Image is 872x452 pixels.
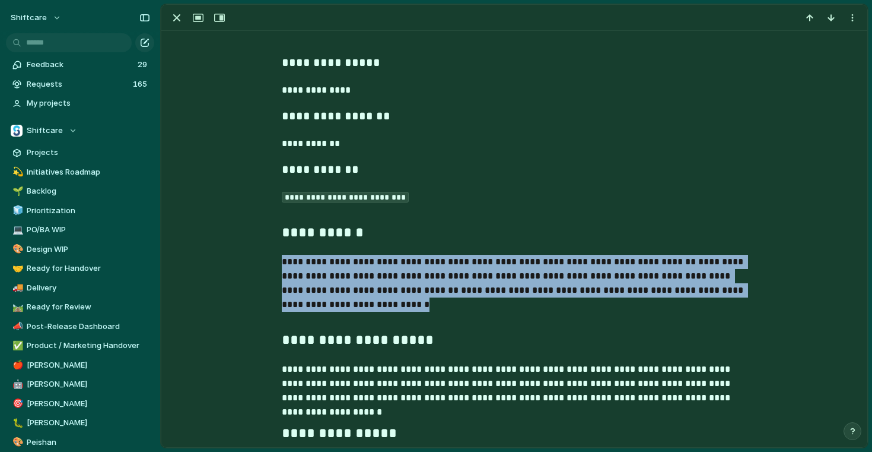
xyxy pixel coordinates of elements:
div: 💫 [12,165,21,179]
div: 🍎 [12,358,21,372]
span: Post-Release Dashboard [27,321,150,333]
div: 🐛 [12,416,21,430]
div: 🎨 [12,242,21,256]
button: 📣 [11,321,23,333]
button: 🤖 [11,378,23,390]
a: 💫Initiatives Roadmap [6,163,154,181]
div: ✅ [12,339,21,353]
span: Design WIP [27,244,150,255]
span: Backlog [27,185,150,197]
div: 🌱 [12,185,21,198]
div: 🧊 [12,204,21,217]
span: [PERSON_NAME] [27,359,150,371]
span: shiftcare [11,12,47,24]
a: Feedback29 [6,56,154,74]
button: 💫 [11,166,23,178]
button: 🐛 [11,417,23,429]
a: Projects [6,144,154,162]
a: 🎯[PERSON_NAME] [6,395,154,413]
button: 💻 [11,224,23,236]
button: 🍎 [11,359,23,371]
button: 🛤️ [11,301,23,313]
span: [PERSON_NAME] [27,398,150,410]
button: Shiftcare [6,122,154,140]
span: My projects [27,97,150,109]
div: 💻 [12,223,21,237]
div: 🤝 [12,262,21,276]
a: My projects [6,94,154,112]
span: Shiftcare [27,125,63,137]
span: PO/BA WIP [27,224,150,236]
span: Initiatives Roadmap [27,166,150,178]
button: 🎨 [11,244,23,255]
div: 🤖 [12,378,21,391]
span: [PERSON_NAME] [27,417,150,429]
div: 📣 [12,320,21,333]
span: Delivery [27,282,150,294]
div: 🚚 [12,281,21,295]
span: Prioritization [27,205,150,217]
a: 🛤️Ready for Review [6,298,154,316]
span: Feedback [27,59,134,71]
span: [PERSON_NAME] [27,378,150,390]
a: 📣Post-Release Dashboard [6,318,154,336]
button: 🤝 [11,263,23,274]
span: Peishan [27,437,150,448]
div: 🎨 [12,435,21,449]
a: 💻PO/BA WIP [6,221,154,239]
a: 🤝Ready for Handover [6,260,154,277]
div: 🎯 [12,397,21,410]
a: 🤖[PERSON_NAME] [6,375,154,393]
span: Projects [27,147,150,159]
span: Ready for Handover [27,263,150,274]
a: Requests165 [6,75,154,93]
span: Requests [27,78,129,90]
button: 🎨 [11,437,23,448]
button: ✅ [11,340,23,352]
a: ✅Product / Marketing Handover [6,337,154,355]
a: 🎨Peishan [6,434,154,451]
span: 29 [138,59,149,71]
span: Product / Marketing Handover [27,340,150,352]
a: 🌱Backlog [6,182,154,200]
button: 🚚 [11,282,23,294]
a: 🐛[PERSON_NAME] [6,414,154,432]
div: 🛤️ [12,301,21,314]
button: shiftcare [5,8,68,27]
span: Ready for Review [27,301,150,313]
button: 🌱 [11,185,23,197]
span: 165 [133,78,149,90]
a: 🚚Delivery [6,279,154,297]
a: 🎨Design WIP [6,241,154,258]
button: 🧊 [11,205,23,217]
a: 🍎[PERSON_NAME] [6,356,154,374]
a: 🧊Prioritization [6,202,154,220]
button: 🎯 [11,398,23,410]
